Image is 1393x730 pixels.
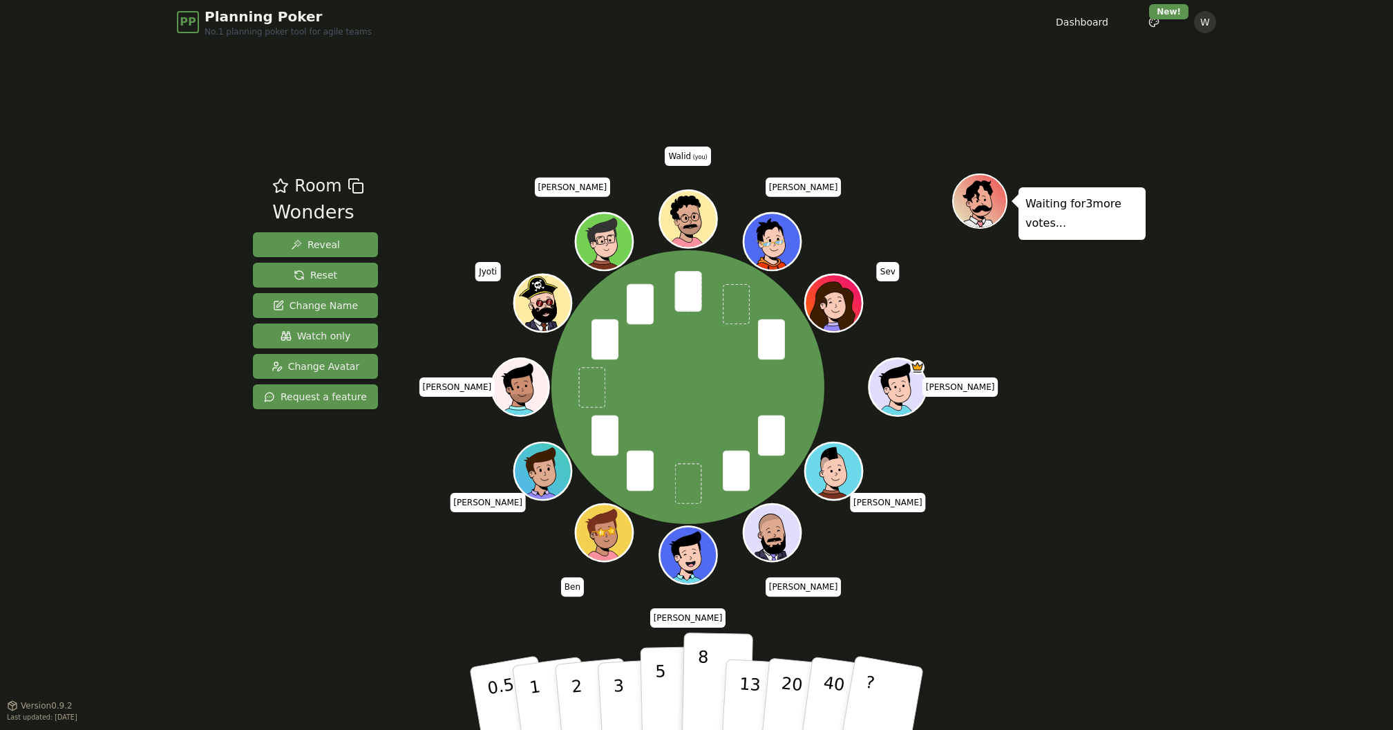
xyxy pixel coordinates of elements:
span: Click to change your name [419,377,495,397]
span: Julin Patel is the host [910,360,925,375]
span: Click to change your name [850,493,926,512]
span: PP [180,14,196,30]
span: Click to change your name [535,178,611,197]
button: Reveal [253,232,378,257]
span: Watch only [281,329,351,343]
span: Click to change your name [450,493,526,512]
span: Click to change your name [766,577,842,597]
button: New! [1141,10,1166,35]
span: Planning Poker [205,7,372,26]
span: Click to change your name [665,147,710,166]
span: Click to change your name [475,262,500,281]
p: 8 [696,647,708,722]
span: Click to change your name [561,577,584,597]
span: Last updated: [DATE] [7,713,77,721]
span: Click to change your name [650,608,726,628]
span: Request a feature [264,390,367,404]
span: Version 0.9.2 [21,700,73,711]
button: Request a feature [253,384,378,409]
p: Waiting for 3 more votes... [1025,194,1139,233]
span: Room [294,174,341,198]
span: Reveal [291,238,340,252]
div: Wonders [272,198,363,227]
button: Change Avatar [253,354,378,379]
button: Add as favourite [272,174,289,198]
span: Click to change your name [877,262,899,281]
a: Dashboard [1056,15,1108,29]
div: New! [1149,4,1188,19]
button: W [1194,11,1216,33]
a: PPPlanning PokerNo.1 planning poker tool for agile teams [177,7,372,37]
span: Change Name [273,299,358,312]
span: No.1 planning poker tool for agile teams [205,26,372,37]
button: Click to change your avatar [661,192,715,246]
span: (you) [691,154,708,160]
span: Change Avatar [272,359,360,373]
span: Click to change your name [922,377,998,397]
span: Reset [294,268,337,282]
button: Version0.9.2 [7,700,73,711]
button: Reset [253,263,378,288]
span: Click to change your name [766,178,842,197]
button: Watch only [253,324,378,348]
button: Change Name [253,293,378,318]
